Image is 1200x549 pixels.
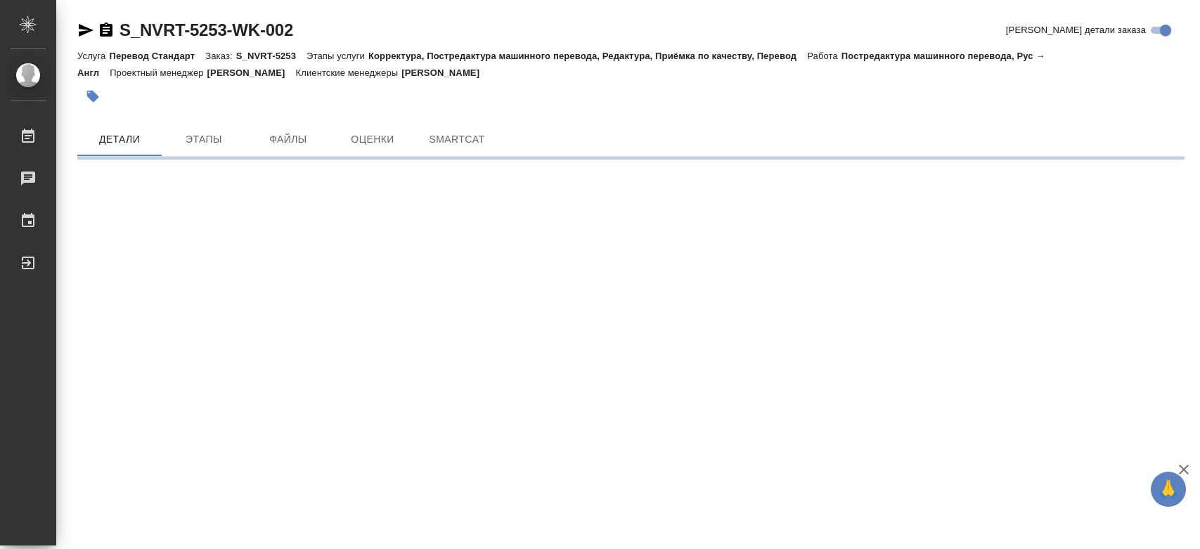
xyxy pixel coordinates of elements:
p: [PERSON_NAME] [207,67,296,78]
p: S_NVRT-5253 [236,51,307,61]
p: Проектный менеджер [110,67,207,78]
p: Работа [807,51,841,61]
p: Корректура, Постредактура машинного перевода, Редактура, Приёмка по качеству, Перевод [368,51,807,61]
button: Скопировать ссылку [98,22,115,39]
button: Добавить тэг [77,81,108,112]
button: Скопировать ссылку для ЯМессенджера [77,22,94,39]
span: [PERSON_NAME] детали заказа [1006,23,1146,37]
span: Оценки [339,131,406,148]
span: SmartCat [423,131,491,148]
span: Детали [86,131,153,148]
span: Файлы [254,131,322,148]
span: 🙏 [1156,474,1180,504]
p: Перевод Стандарт [109,51,205,61]
p: [PERSON_NAME] [401,67,490,78]
p: Заказ: [205,51,236,61]
button: 🙏 [1151,472,1186,507]
span: Этапы [170,131,238,148]
p: Клиентские менеджеры [296,67,402,78]
p: Этапы услуги [307,51,368,61]
a: S_NVRT-5253-WK-002 [120,20,293,39]
p: Услуга [77,51,109,61]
